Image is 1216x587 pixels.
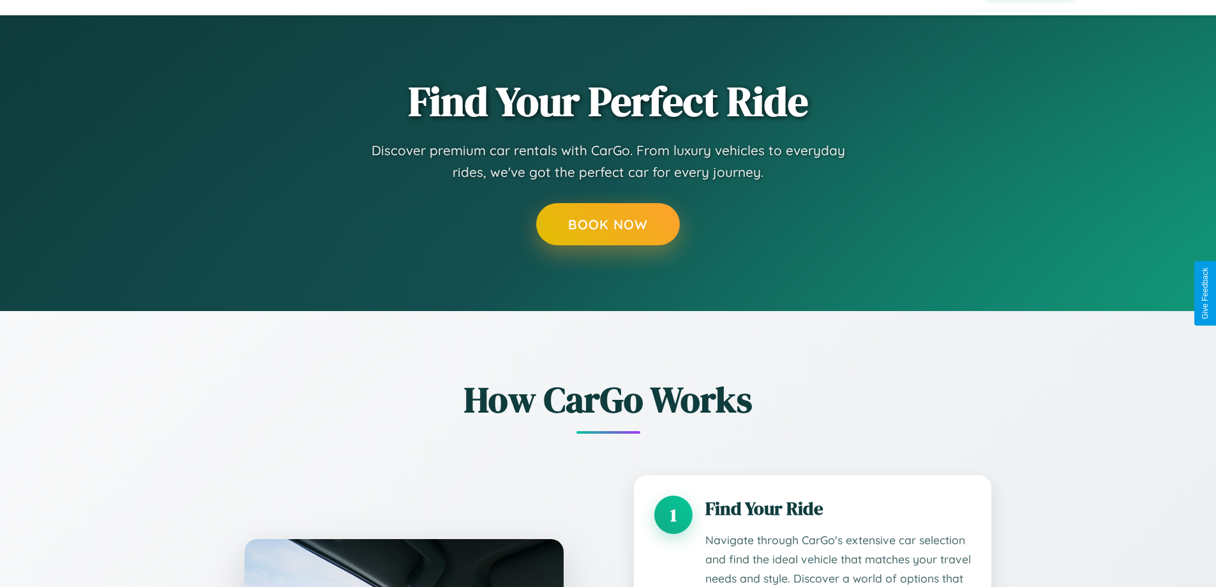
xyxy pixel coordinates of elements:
div: Give Feedback [1201,268,1210,319]
button: Book Now [536,203,680,245]
h3: Find Your Ride [705,496,971,521]
p: Discover premium car rentals with CarGo. From luxury vehicles to everyday rides, we've got the pe... [353,140,864,183]
h2: How CarGo Works [225,375,991,424]
div: 1 [654,496,693,534]
h1: Find Your Perfect Ride [409,79,808,124]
